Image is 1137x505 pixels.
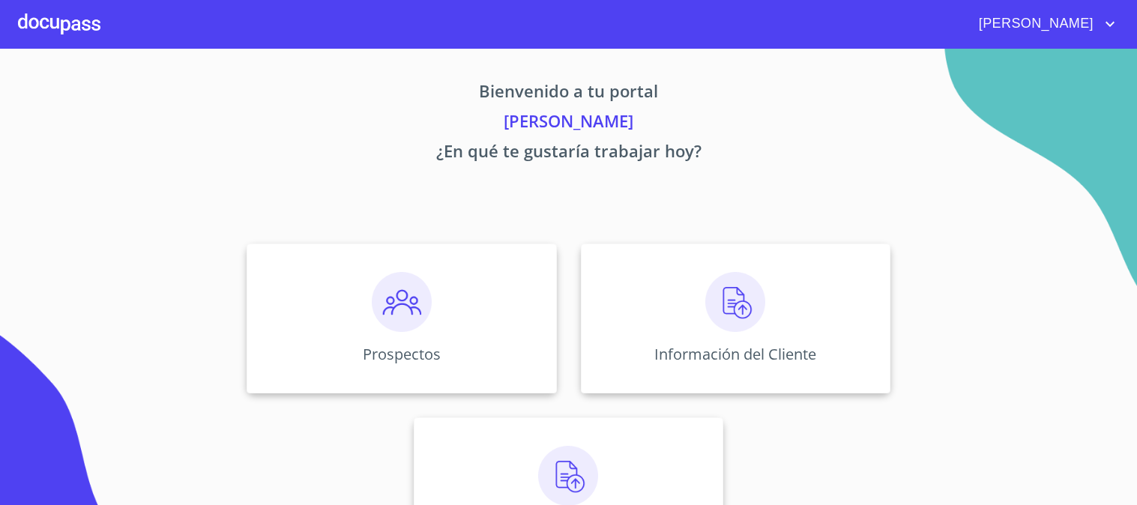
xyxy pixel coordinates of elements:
p: [PERSON_NAME] [107,109,1031,139]
p: ¿En qué te gustaría trabajar hoy? [107,139,1031,169]
img: carga.png [705,272,765,332]
span: [PERSON_NAME] [968,12,1101,36]
p: Prospectos [363,344,441,364]
button: account of current user [968,12,1119,36]
p: Información del Cliente [654,344,816,364]
p: Bienvenido a tu portal [107,79,1031,109]
img: prospectos.png [372,272,432,332]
